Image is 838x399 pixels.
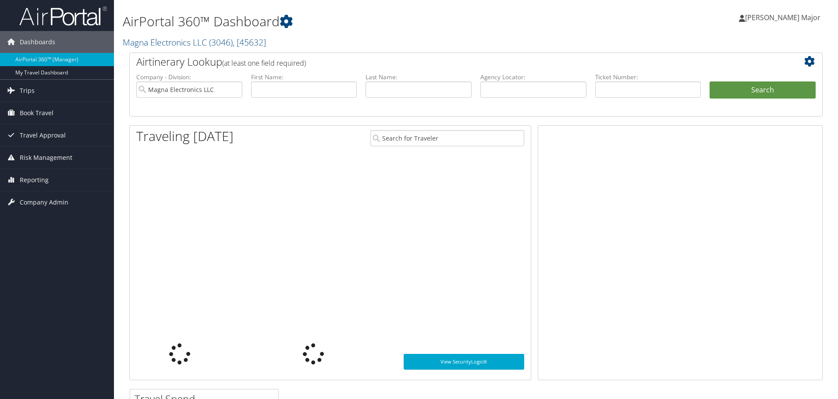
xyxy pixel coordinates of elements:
[20,124,66,146] span: Travel Approval
[233,36,266,48] span: , [ 45632 ]
[209,36,233,48] span: ( 3046 )
[739,4,829,31] a: [PERSON_NAME] Major
[370,130,524,146] input: Search for Traveler
[222,58,306,68] span: (at least one field required)
[20,102,53,124] span: Book Travel
[366,73,472,81] label: Last Name:
[19,6,107,26] img: airportal-logo.png
[480,73,586,81] label: Agency Locator:
[745,13,820,22] span: [PERSON_NAME] Major
[136,127,234,145] h1: Traveling [DATE]
[595,73,701,81] label: Ticket Number:
[123,36,266,48] a: Magna Electronics LLC
[251,73,357,81] label: First Name:
[123,12,594,31] h1: AirPortal 360™ Dashboard
[136,54,758,69] h2: Airtinerary Lookup
[20,191,68,213] span: Company Admin
[710,81,816,99] button: Search
[20,80,35,102] span: Trips
[404,354,524,370] a: View SecurityLogic®
[20,147,72,169] span: Risk Management
[20,169,49,191] span: Reporting
[20,31,55,53] span: Dashboards
[136,73,242,81] label: Company - Division:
